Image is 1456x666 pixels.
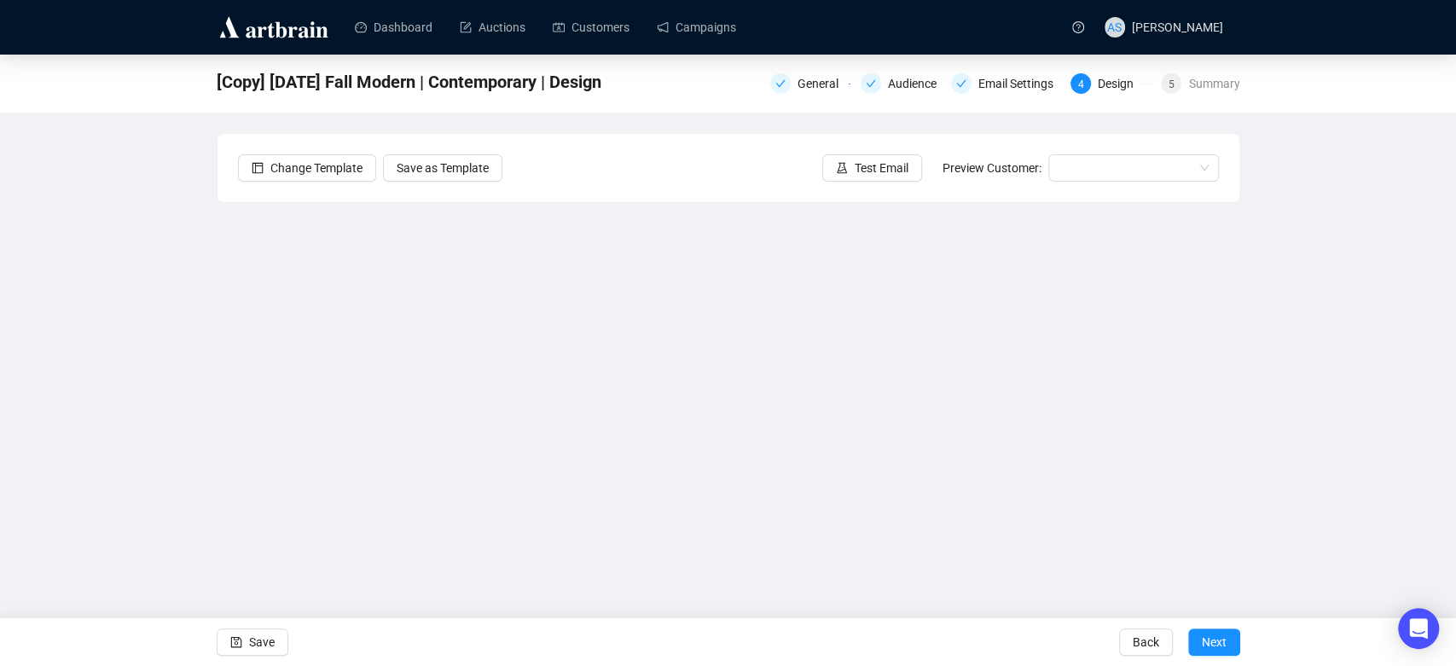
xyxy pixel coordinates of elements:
[397,159,489,177] span: Save as Template
[956,78,966,89] span: check
[1072,21,1084,33] span: question-circle
[775,78,786,89] span: check
[217,628,288,656] button: Save
[217,14,331,41] img: logo
[798,73,849,94] div: General
[460,5,525,49] a: Auctions
[383,154,502,182] button: Save as Template
[836,162,848,174] span: experiment
[861,73,941,94] div: Audience
[1078,78,1084,90] span: 4
[657,5,736,49] a: Campaigns
[553,5,629,49] a: Customers
[1098,73,1144,94] div: Design
[1107,18,1122,37] span: AS
[855,159,908,177] span: Test Email
[888,73,947,94] div: Audience
[1398,608,1439,649] div: Open Intercom Messenger
[1188,628,1240,656] button: Next
[230,636,242,648] span: save
[1119,628,1173,656] button: Back
[252,162,264,174] span: layout
[1202,618,1227,666] span: Next
[943,161,1041,175] span: Preview Customer:
[1070,73,1151,94] div: 4Design
[270,159,363,177] span: Change Template
[1133,618,1159,666] span: Back
[1188,73,1239,94] div: Summary
[822,154,922,182] button: Test Email
[866,78,876,89] span: check
[978,73,1064,94] div: Email Settings
[1132,20,1223,34] span: [PERSON_NAME]
[951,73,1060,94] div: Email Settings
[1169,78,1175,90] span: 5
[217,68,601,96] span: [Copy] October 16, 2025 Fall Modern | Contemporary | Design
[1161,73,1239,94] div: 5Summary
[238,154,376,182] button: Change Template
[355,5,432,49] a: Dashboard
[249,618,275,666] span: Save
[770,73,850,94] div: General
